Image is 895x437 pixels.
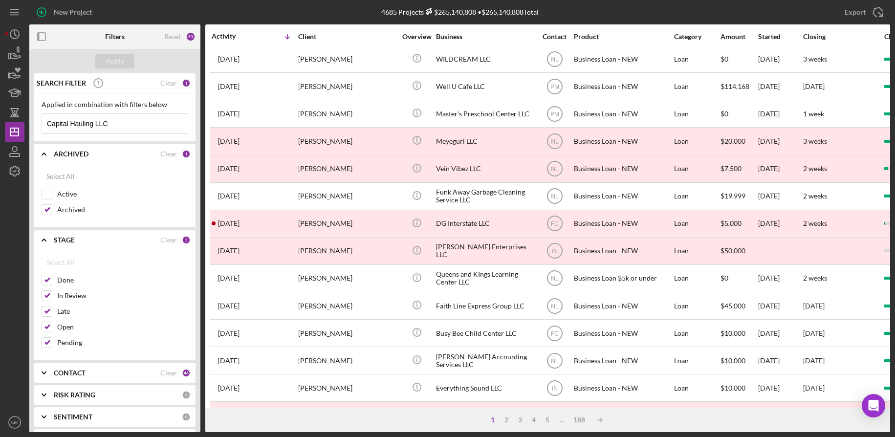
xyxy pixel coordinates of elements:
div: Loan [674,238,720,264]
div: $55,000 [720,402,757,428]
div: Queens and KIngs Learning Center LLC [436,265,534,291]
div: Business Loan - NEW [574,211,672,237]
time: 2025-09-05 16:47 [218,274,240,282]
div: 1 [486,416,500,424]
time: 2025-09-12 19:21 [218,110,240,118]
div: 53 [186,32,196,42]
div: [DATE] [758,46,802,72]
div: Faith Line Express Group LLC [436,293,534,319]
b: Filters [105,33,125,41]
div: 2 [500,416,513,424]
div: Loan [674,156,720,182]
div: [DATE] [758,348,802,373]
label: Done [57,275,188,285]
label: Active [57,189,188,199]
div: [PERSON_NAME] [298,402,396,428]
div: Business Loan - NEW [574,348,672,373]
div: Loan [674,128,720,154]
div: [PERSON_NAME] Accounting Services LLC [436,348,534,373]
div: Product [574,33,672,41]
div: [PERSON_NAME] [298,211,396,237]
div: Loan [674,101,720,127]
div: Loan [674,293,720,319]
div: Master's Preschool Center LLC [436,101,534,127]
div: Loan [674,73,720,99]
div: $265,140,808 [424,8,476,16]
text: FC [551,220,559,227]
div: [PERSON_NAME] [298,128,396,154]
div: [PERSON_NAME] [298,375,396,401]
time: 2025-09-05 15:13 [218,302,240,310]
button: Apply [95,54,134,68]
div: [PERSON_NAME] [298,293,396,319]
div: Loan [674,348,720,373]
div: Open Intercom Messenger [862,394,885,417]
div: Meyegurl LLC [436,128,534,154]
time: 1 week [803,109,824,118]
div: Clear [160,236,177,244]
div: Business Loan - NEW [574,128,672,154]
div: $10,000 [720,375,757,401]
label: In Review [57,291,188,301]
text: FC [551,330,559,337]
b: SEARCH FILTER [37,79,86,87]
time: 2025-09-05 21:11 [218,247,240,255]
text: PM [550,110,559,117]
text: IN [552,248,558,255]
time: 2025-09-08 02:42 [218,219,240,227]
div: $19,999 [720,183,757,209]
div: [PERSON_NAME] [298,46,396,72]
time: 2025-09-15 13:38 [218,83,240,90]
div: Loan [674,375,720,401]
div: 0 [182,391,191,399]
text: PM [550,83,559,90]
time: [DATE] [803,329,825,337]
b: RISK RATING [54,391,95,399]
time: [DATE] [803,82,825,90]
div: [PERSON_NAME] [298,101,396,127]
div: Business Loan - NEW [574,183,672,209]
b: STAGE [54,236,75,244]
div: Loan [674,402,720,428]
div: Business Loan - NEW [574,46,672,72]
div: [PERSON_NAME] [298,320,396,346]
div: $45,000 [720,293,757,319]
label: Late [57,306,188,316]
text: NL [551,166,559,173]
div: [PERSON_NAME] [298,156,396,182]
div: $20,000 [720,128,757,154]
b: SENTIMENT [54,413,92,421]
time: 3 weeks [803,137,827,145]
div: Funk Away Garbage Cleaning Service LLC [436,183,534,209]
div: Applied in combination with filters below [42,101,188,109]
label: Archived [57,205,188,215]
div: Clear [160,79,177,87]
div: [DATE] [758,101,802,127]
text: NL [551,357,559,364]
div: Category [674,33,720,41]
div: $114,168 [720,73,757,99]
div: Business Loan - NEW [574,73,672,99]
text: MK [11,420,19,425]
div: New Project [54,2,92,22]
text: NL [551,275,559,282]
div: Clear [160,369,177,377]
time: 2 weeks [803,274,827,282]
div: Everything Sound LLC [436,375,534,401]
div: WILDCREAM LLC [436,46,534,72]
div: [PERSON_NAME] [298,183,396,209]
div: $5,000 [720,211,757,237]
button: Select All [42,253,80,272]
div: Select All [46,253,75,272]
div: Loan [674,211,720,237]
time: 3 weeks [803,55,827,63]
text: IN [552,385,558,392]
div: Loan [674,265,720,291]
div: ... [554,416,568,424]
div: 1 [182,79,191,87]
time: 2 weeks [803,219,827,227]
div: Business Loan - NEW [574,402,672,428]
div: Select All [46,167,75,186]
div: Loan [674,46,720,72]
div: Business Loan - NEW [574,293,672,319]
